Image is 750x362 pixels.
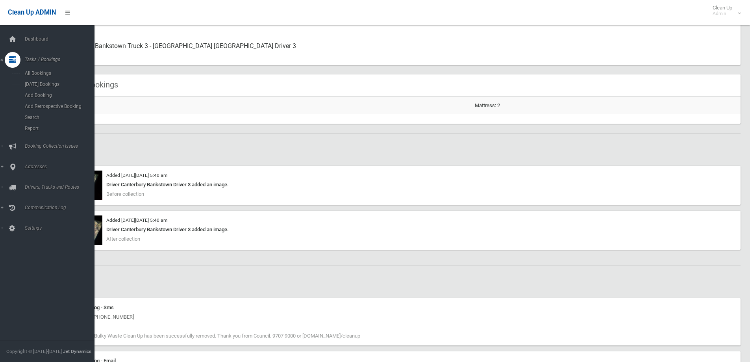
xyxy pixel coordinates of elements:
span: All Bookings [22,71,94,76]
span: Dashboard [22,36,100,42]
span: Drivers, Trucks and Routes [22,184,100,190]
small: Added [DATE][DATE] 5:40 am [106,173,167,178]
small: Admin [713,11,732,17]
span: Add Retrospective Booking [22,104,94,109]
span: Report [22,126,94,131]
small: Assigned To [63,51,734,60]
span: Search [22,115,94,120]
div: Communication Log - Sms [55,303,736,312]
div: Driver Canterbury Bankstown Driver 3 added an image. [55,225,736,234]
span: After collection [106,236,140,242]
span: Copyright © [DATE]-[DATE] [6,349,62,354]
span: Before collection [106,191,144,197]
span: Clean Up [709,5,740,17]
span: Clean Up ADMIN [8,9,56,16]
span: Good news! Your Bulky Waste Clean Up has been successfully removed. Thank you from Council. 9707 ... [55,333,360,339]
h2: History [35,275,741,285]
span: Communication Log [22,205,100,210]
span: Addresses [22,164,100,169]
td: Mattress: 2 [472,97,741,114]
span: Booking Collection Issues [22,143,100,149]
strong: Jet Dynamics [63,349,91,354]
div: Canterbury Bankstown Truck 3 - [GEOGRAPHIC_DATA] [GEOGRAPHIC_DATA] Driver 3 [63,37,734,65]
span: Settings [22,225,100,231]
span: Tasks / Bookings [22,57,100,62]
span: [DATE] Bookings [22,82,94,87]
small: Added [DATE][DATE] 5:40 am [106,217,167,223]
h2: Images [35,143,741,153]
span: Add Booking [22,93,94,98]
div: [DATE] 5:40 am - [PHONE_NUMBER] [55,312,736,322]
small: Status [63,22,734,32]
div: Driver Canterbury Bankstown Driver 3 added an image. [55,180,736,189]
